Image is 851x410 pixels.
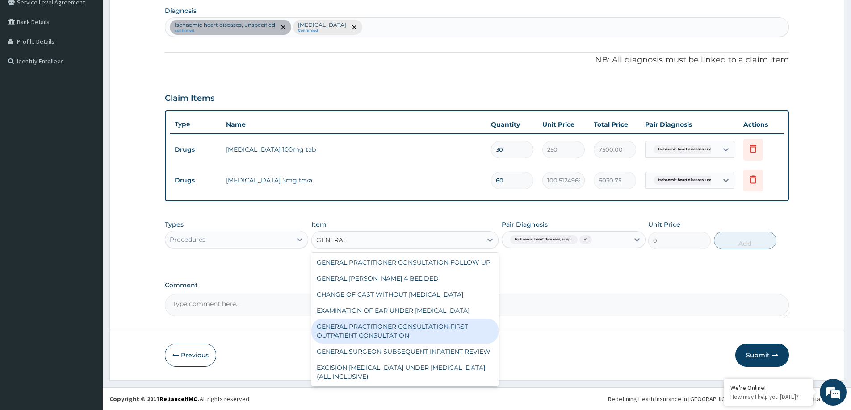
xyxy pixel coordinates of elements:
span: We're online! [52,112,123,203]
textarea: Type your message and hit 'Enter' [4,244,170,275]
div: GENERAL PRACTITIONER CONSULTATION FOLLOW UP [311,254,499,270]
label: Item [311,220,327,229]
div: GENERAL PRACTITIONER CONSULTATION FIRST OUTPATIENT CONSULTATION [311,319,499,344]
th: Name [222,116,486,133]
th: Total Price [589,116,641,133]
span: Ischaemic heart diseases, unsp... [510,235,578,244]
span: remove selection option [279,23,287,31]
td: Drugs [170,172,222,189]
a: RelianceHMO [159,395,198,403]
p: Ischaemic heart diseases, unspecified [175,21,275,29]
span: remove selection option [350,23,358,31]
td: Drugs [170,141,222,158]
th: Quantity [486,116,538,133]
span: Ischaemic heart diseases, unsp... [654,145,721,154]
strong: Copyright © 2017 . [109,395,200,403]
div: EXAMINATION OF EAR UNDER [MEDICAL_DATA] [311,302,499,319]
label: Comment [165,282,789,289]
p: [MEDICAL_DATA] [298,21,346,29]
h3: Claim Items [165,94,214,104]
small: confirmed [175,29,275,33]
label: Unit Price [648,220,680,229]
footer: All rights reserved. [103,387,851,410]
label: Types [165,221,184,228]
div: We're Online! [730,384,806,392]
button: Submit [735,344,789,367]
th: Pair Diagnosis [641,116,739,133]
p: How may I help you today? [730,393,806,401]
img: d_794563401_company_1708531726252_794563401 [17,45,36,67]
small: Confirmed [298,29,346,33]
label: Diagnosis [165,6,197,15]
div: CHANGE OF CAST WITHOUT [MEDICAL_DATA] [311,286,499,302]
div: Redefining Heath Insurance in [GEOGRAPHIC_DATA] using Telemedicine and Data Science! [608,394,844,403]
p: NB: All diagnosis must be linked to a claim item [165,54,789,66]
div: GENERAL SURGEON SUBSEQUENT INPATIENT REVIEW [311,344,499,360]
div: Procedures [170,235,205,244]
div: Minimize live chat window [147,4,168,26]
div: Chat with us now [46,50,150,62]
th: Actions [739,116,784,133]
button: Add [714,232,776,249]
div: GENERAL [PERSON_NAME] 4 BEDDED [311,270,499,286]
th: Unit Price [538,116,589,133]
td: [MEDICAL_DATA] 100mg tab [222,141,486,158]
span: Ischaemic heart diseases, unsp... [654,176,721,185]
label: Pair Diagnosis [502,220,548,229]
td: [MEDICAL_DATA] 5mg teva [222,171,486,189]
th: Type [170,116,222,133]
span: + 1 [579,235,592,244]
div: EXCISION [MEDICAL_DATA] UNDER [MEDICAL_DATA](ALL INCLUSIVE) [311,360,499,385]
button: Previous [165,344,216,367]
